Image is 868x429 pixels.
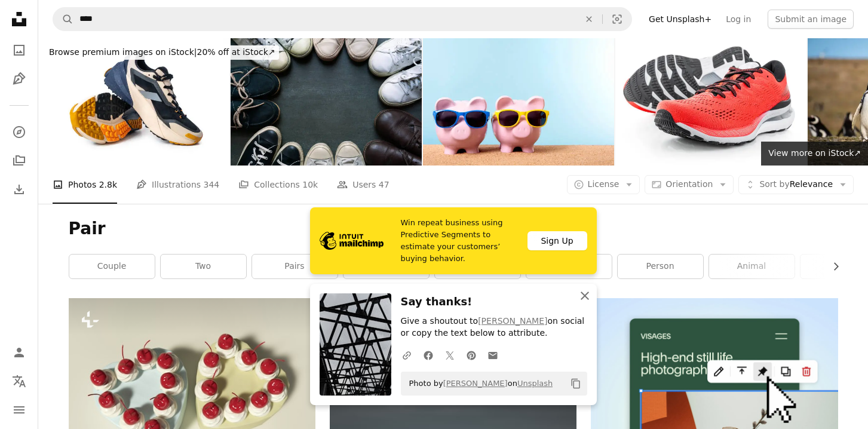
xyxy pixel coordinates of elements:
[7,67,31,91] a: Illustrations
[38,38,229,166] img: A pair of modern running sneakers isolated on white background
[461,343,482,367] a: Share on Pinterest
[310,207,597,274] a: Win repeat business using Predictive Segments to estimate your customers’ buying behavior.Sign Up
[665,179,713,189] span: Orientation
[7,369,31,393] button: Language
[7,38,31,62] a: Photos
[642,10,719,29] a: Get Unsplash+
[69,218,838,240] h1: Pair
[337,166,389,204] a: Users 47
[761,142,868,166] a: View more on iStock↗
[576,8,602,30] button: Clear
[320,232,384,250] img: file-1690386555781-336d1949dad1image
[443,379,508,388] a: [PERSON_NAME]
[403,374,553,393] span: Photo by on
[645,175,734,194] button: Orientation
[439,343,461,367] a: Share on Twitter
[482,343,504,367] a: Share over email
[719,10,758,29] a: Log in
[7,120,31,144] a: Explore
[588,179,619,189] span: License
[53,8,73,30] button: Search Unsplash
[615,38,806,166] img: Running Shoes
[618,255,703,278] a: person
[759,179,833,191] span: Relevance
[759,179,789,189] span: Sort by
[825,255,838,278] button: scroll list to the right
[709,255,795,278] a: animal
[7,398,31,422] button: Menu
[567,175,640,194] button: License
[238,166,318,204] a: Collections 10k
[161,255,246,278] a: two
[478,316,547,326] a: [PERSON_NAME]
[401,293,587,311] h3: Say thanks!
[566,373,586,394] button: Copy to clipboard
[768,10,854,29] button: Submit an image
[7,341,31,364] a: Log in / Sign up
[401,217,518,265] span: Win repeat business using Predictive Segments to estimate your customers’ buying behavior.
[379,178,389,191] span: 47
[418,343,439,367] a: Share on Facebook
[7,177,31,201] a: Download History
[517,379,553,388] a: Unsplash
[49,47,275,57] span: 20% off at iStock ↗
[204,178,220,191] span: 344
[527,231,587,250] div: Sign Up
[49,47,197,57] span: Browse premium images on iStock |
[69,385,315,396] a: a heart shaped cake with white icing and red cherries
[603,8,631,30] button: Visual search
[7,7,31,33] a: Home — Unsplash
[252,255,338,278] a: pairs
[302,178,318,191] span: 10k
[53,7,632,31] form: Find visuals sitewide
[738,175,854,194] button: Sort byRelevance
[401,315,587,339] p: Give a shoutout to on social or copy the text below to attribute.
[136,166,219,204] a: Illustrations 344
[768,148,861,158] span: View more on iStock ↗
[38,38,286,67] a: Browse premium images on iStock|20% off at iStock↗
[69,255,155,278] a: couple
[231,38,422,166] img: Top view of shoes various styles on a black background, lifestyles concept.
[7,149,31,173] a: Collections
[423,38,614,166] img: Two piggy banks on beach vacation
